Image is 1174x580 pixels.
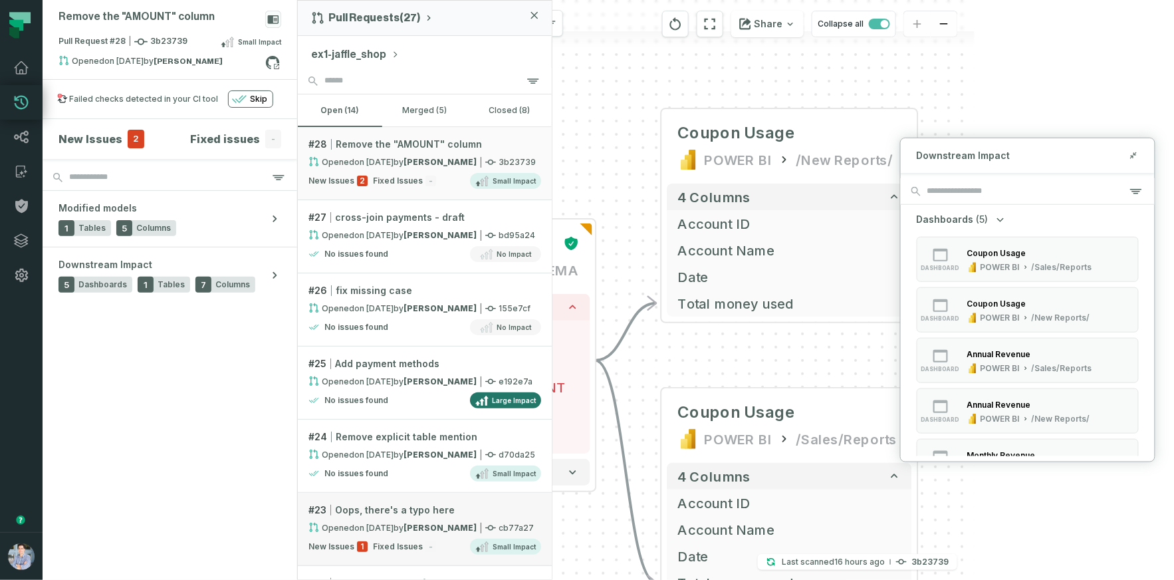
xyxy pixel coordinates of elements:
[336,138,482,151] span: Remove the "AMOUNT" column
[43,247,297,303] button: Downstream Impact5Dashboards1Tables7Columns
[308,430,541,444] div: # 24
[967,450,1036,460] div: Monthly Revenue
[59,130,281,148] button: New Issues2Fixed issues-
[678,546,901,566] span: Date
[731,11,804,37] button: Share
[981,262,1020,273] div: POWER BI
[308,229,477,241] div: Opened by
[59,131,122,147] h4: New Issues
[335,211,465,224] span: cross-join payments - draft
[298,420,552,493] a: #24Remove explicit table mentionOpened[DATE] 11:03:02 PMby[PERSON_NAME]d70da25No issues foundSmal...
[336,284,412,297] span: fix missing case
[59,277,74,293] span: 5
[812,11,896,37] button: Collapse all
[404,157,477,167] strong: Barak Fargoun (fargoun)
[336,430,477,444] span: Remove explicit table mention
[678,468,751,484] span: 4 columns
[357,541,368,552] span: 1
[967,399,1031,409] div: Annual Revenue
[335,357,439,370] span: Add payment methods
[796,428,897,450] div: /Sales/Reports
[678,240,901,260] span: Account Name
[308,156,541,168] div: 3b23739
[493,541,536,552] span: Small Impact
[308,156,477,168] div: Opened by
[678,402,796,423] span: Coupon Usage
[357,176,368,186] span: 2
[298,94,382,126] button: open (14)
[250,94,267,104] span: Skip
[493,176,536,186] span: Small Impact
[308,522,477,533] div: Opened by
[705,149,772,170] div: POWER BI
[404,523,477,533] strong: Omri Ildis (flow3d)
[678,293,901,313] span: Total money used
[354,450,394,460] relative-time: Jan 3, 2025, 11:03 PM GMT+2
[59,258,152,271] span: Downstream Impact
[981,313,1020,323] div: POWER BI
[967,349,1031,359] div: Annual Revenue
[59,11,215,23] div: Remove the "AMOUNT" column
[493,395,536,406] span: Large Impact
[308,522,541,533] div: cb77a27
[298,200,552,273] a: #27cross-join payments - draftOpened[DATE] 5:49:33 PMby[PERSON_NAME]bd95a24No issues foundNo Impact
[265,130,281,148] span: -
[967,298,1026,308] div: Coupon Usage
[917,439,1139,484] button: dashboardPOWER BI/Sales/Reports
[758,554,957,570] button: Last scanned[DATE] 4:21:58 AM3b23739
[78,223,106,233] span: Tables
[667,490,912,516] button: Account ID
[678,189,751,205] span: 4 columns
[215,279,250,290] span: Columns
[195,277,211,293] span: 7
[667,516,912,543] button: Account Name
[678,267,901,287] span: Date
[404,376,477,386] strong: Omri Ildis (flow3d)
[308,504,541,517] div: # 23
[425,541,436,552] span: -
[1032,262,1092,273] div: /Sales/Reports
[138,277,154,293] span: 1
[667,210,912,237] button: Account ID
[69,94,218,104] div: Failed checks detected in your CI tool
[15,514,27,526] div: Tooltip anchor
[921,265,960,271] span: dashboard
[1032,414,1090,424] div: /New Reports/
[917,338,1139,383] button: dashboardPOWER BI/Sales/Reports
[308,176,354,186] span: New Issues
[705,428,772,450] div: POWER BI
[298,493,552,566] a: #23Oops, there's a typo hereOpened[DATE] 10:55:41 PMby[PERSON_NAME]cb77a27New Issues1Fixed Issues...
[59,55,265,71] div: Opened by
[308,376,477,387] div: Opened by
[354,230,394,240] relative-time: Jan 5, 2025, 5:49 PM GMT+2
[158,279,185,290] span: Tables
[324,468,388,479] h4: No issues found
[308,449,477,460] div: Opened by
[354,523,394,533] relative-time: Jan 3, 2025, 10:55 PM GMT+2
[154,57,223,65] strong: Barak Fargoun (fargoun)
[298,273,552,347] a: #26fix missing caseOpened[DATE] 5:37:28 PMby[PERSON_NAME]155e7cfNo issues foundNo Impact
[404,303,477,313] strong: Omri Ildis (flow3d)
[917,213,1007,226] button: Dashboards(5)
[921,315,960,322] span: dashboard
[308,376,541,387] div: e192e7a
[917,149,1010,162] span: Downstream Impact
[1032,313,1090,323] div: /New Reports/
[595,303,656,361] g: Edge from 0dd85c77dd217d0afb16c7d4fb3eff19 to 9d59a788612dc060523a8f5939ba2e14
[373,176,423,186] span: Fixed Issues
[497,322,532,333] span: No Impact
[308,449,541,460] div: d70da25
[190,131,260,147] h4: Fixed issues
[116,220,132,236] span: 5
[558,235,580,251] div: Certified
[59,202,137,215] span: Modified models
[311,11,434,25] button: Pull Requests(27)
[917,388,1139,434] button: dashboardPOWER BI/New Reports/
[796,149,893,170] div: /New Reports/
[228,90,273,108] button: Skip
[678,493,901,513] span: Account ID
[298,347,552,420] a: #25Add payment methodsOpened[DATE] 11:15:22 PMby[PERSON_NAME]e192e7aNo issues foundLarge Impact
[667,290,912,317] button: Total money used
[354,303,394,313] relative-time: Jan 5, 2025, 5:37 PM GMT+2
[404,230,477,240] strong: Omri Ildis (flow3d)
